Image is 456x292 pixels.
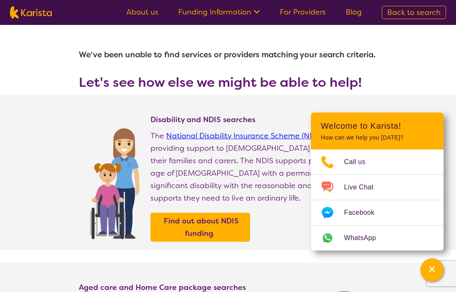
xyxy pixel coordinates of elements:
[280,7,326,17] a: For Providers
[166,131,323,141] a: National Disability Insurance Scheme (NDIS)
[10,6,52,19] img: Karista logo
[311,226,444,250] a: Web link opens in a new tab.
[420,258,444,282] button: Channel Menu
[311,150,444,250] ul: Choose channel
[153,215,248,240] a: Find out about NDIS funding
[311,113,444,250] div: Channel Menu
[126,7,158,17] a: About us
[150,130,377,204] p: The is the way of providing support to [DEMOGRAPHIC_DATA] with disability, their families and car...
[344,156,376,168] span: Call us
[321,134,434,141] p: How can we help you [DATE]?
[150,115,377,125] h4: Disability and NDIS searches
[344,232,386,244] span: WhatsApp
[87,123,142,239] img: Find NDIS and Disability services and providers
[321,121,434,131] h2: Welcome to Karista!
[346,7,362,17] a: Blog
[382,6,446,19] a: Back to search
[164,216,239,238] b: Find out about NDIS funding
[344,206,384,219] span: Facebook
[344,181,383,194] span: Live Chat
[79,45,377,65] h1: We've been unable to find services or providers matching your search criteria.
[79,75,377,90] h3: Let's see how else we might be able to help!
[387,7,441,17] span: Back to search
[178,7,260,17] a: Funding Information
